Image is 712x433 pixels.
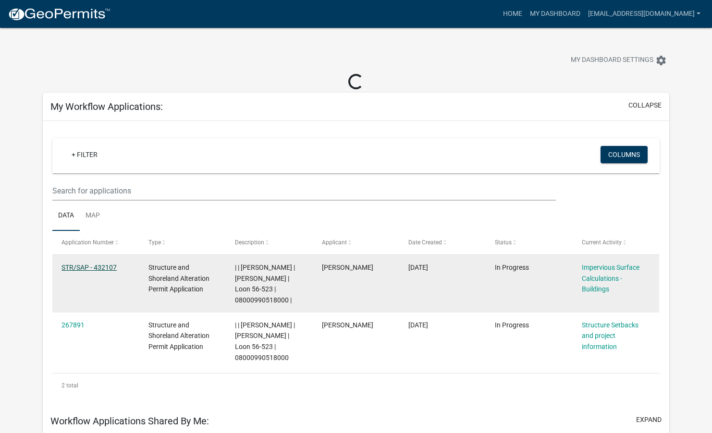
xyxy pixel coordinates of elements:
[52,373,660,397] div: 2 total
[526,5,584,23] a: My Dashboard
[235,321,295,361] span: | | DEREK ERICKSON | SHARI ERICKSON | Loon 56-523 | 08000990518000
[408,321,428,329] span: 06/04/2024
[655,55,667,66] i: settings
[235,264,295,304] span: | | DEREK ERICKSON | SHARI ERICKSON | Loon 56-523 | 08000990518000 |
[486,231,572,254] datatable-header-cell: Status
[495,321,529,329] span: In Progress
[50,101,163,112] h5: My Workflow Applications:
[495,239,512,246] span: Status
[582,321,638,351] a: Structure Setbacks and project information
[52,201,80,231] a: Data
[563,51,675,70] button: My Dashboard Settingssettings
[582,264,639,293] a: Impervious Surface Calculations - Buildings
[226,231,312,254] datatable-header-cell: Description
[628,100,662,110] button: collapse
[61,264,117,271] a: STR/SAP - 432107
[399,231,486,254] datatable-header-cell: Date Created
[322,264,373,271] span: Derek Erickson
[636,415,662,425] button: expand
[601,146,648,163] button: Columns
[61,239,114,246] span: Application Number
[495,264,529,271] span: In Progress
[80,201,106,231] a: Map
[50,415,209,427] h5: Workflow Applications Shared By Me:
[571,55,653,66] span: My Dashboard Settings
[148,264,209,293] span: Structure and Shoreland Alteration Permit Application
[43,121,669,407] div: collapse
[582,239,622,246] span: Current Activity
[235,239,264,246] span: Description
[61,321,85,329] a: 267891
[52,181,556,201] input: Search for applications
[312,231,399,254] datatable-header-cell: Applicant
[322,239,347,246] span: Applicant
[322,321,373,329] span: Derek Erickson
[499,5,526,23] a: Home
[139,231,226,254] datatable-header-cell: Type
[408,264,428,271] span: 06/06/2025
[584,5,704,23] a: [EMAIL_ADDRESS][DOMAIN_NAME]
[408,239,442,246] span: Date Created
[573,231,659,254] datatable-header-cell: Current Activity
[52,231,139,254] datatable-header-cell: Application Number
[148,321,209,351] span: Structure and Shoreland Alteration Permit Application
[64,146,105,163] a: + Filter
[148,239,161,246] span: Type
